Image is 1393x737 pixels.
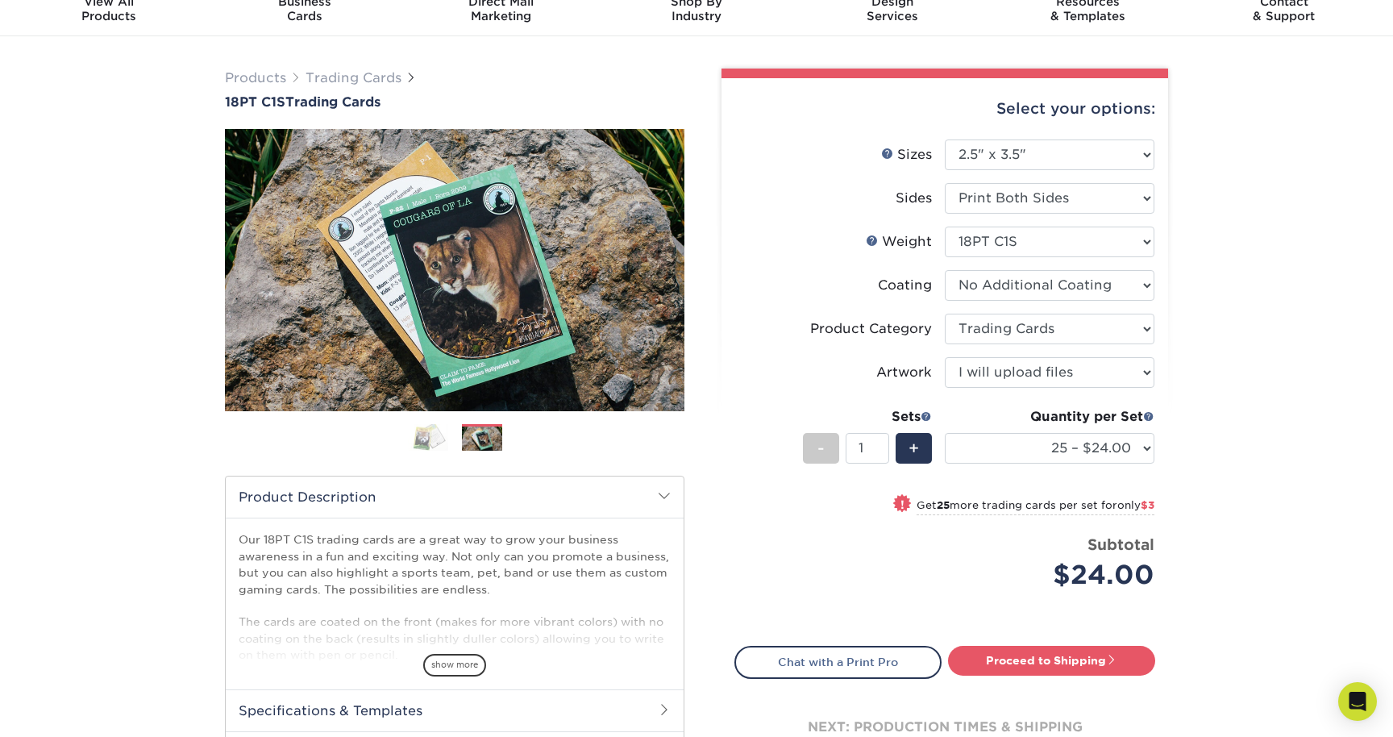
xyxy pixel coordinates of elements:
[810,319,932,339] div: Product Category
[423,654,486,676] span: show more
[225,129,684,411] img: 18PT C1S 02
[803,407,932,427] div: Sets
[937,499,950,511] strong: 25
[900,496,904,513] span: !
[917,499,1154,515] small: Get more trading cards per set for
[1117,499,1154,511] span: only
[734,78,1155,139] div: Select your options:
[878,276,932,295] div: Coating
[881,145,932,164] div: Sizes
[225,94,684,110] h1: Trading Cards
[876,363,932,382] div: Artwork
[225,94,285,110] span: 18PT C1S
[1338,682,1377,721] div: Open Intercom Messenger
[957,556,1154,594] div: $24.00
[945,407,1154,427] div: Quantity per Set
[225,94,684,110] a: 18PT C1STrading Cards
[1141,499,1154,511] span: $3
[226,477,684,518] h2: Product Description
[734,646,942,678] a: Chat with a Print Pro
[225,70,286,85] a: Products
[408,423,448,452] img: Trading Cards 01
[226,689,684,731] h2: Specifications & Templates
[306,70,401,85] a: Trading Cards
[239,531,671,663] p: Our 18PT C1S trading cards are a great way to grow your business awareness in a fun and exciting ...
[1087,535,1154,553] strong: Subtotal
[948,646,1155,675] a: Proceed to Shipping
[866,232,932,252] div: Weight
[909,436,919,460] span: +
[896,189,932,208] div: Sides
[817,436,825,460] span: -
[462,427,502,452] img: Trading Cards 02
